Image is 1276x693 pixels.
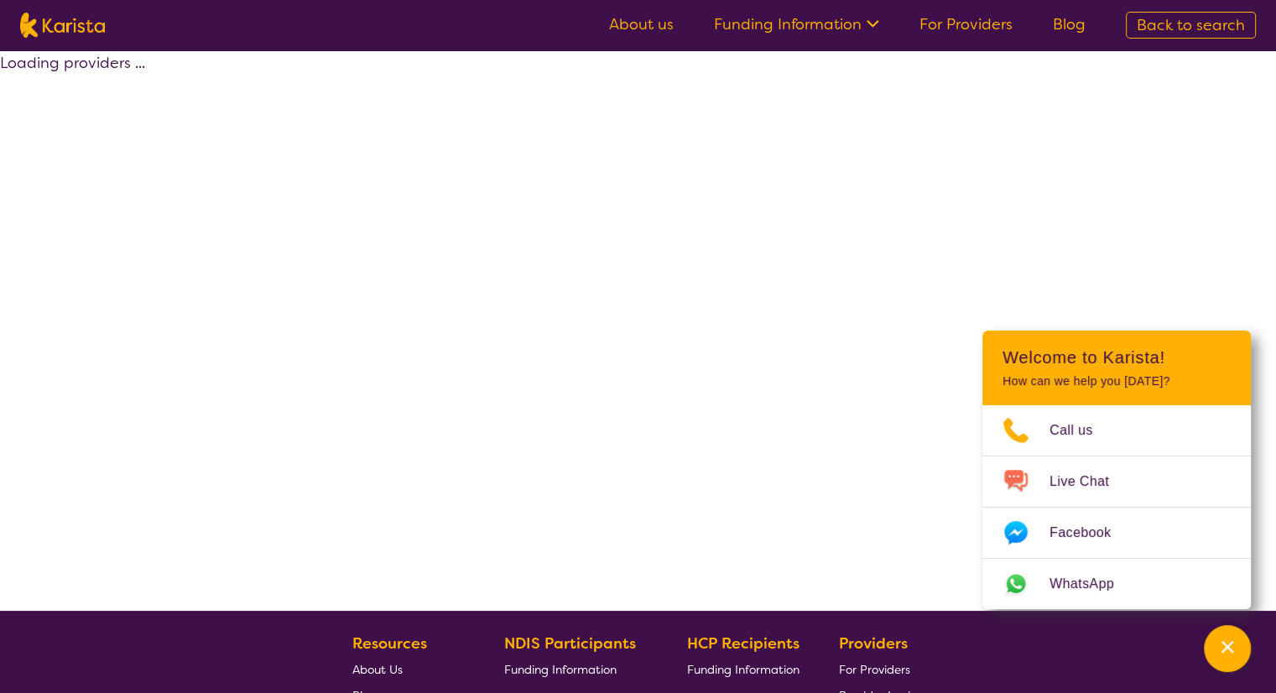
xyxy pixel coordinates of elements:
[504,633,636,654] b: NDIS Participants
[687,656,799,682] a: Funding Information
[839,633,908,654] b: Providers
[504,656,648,682] a: Funding Information
[839,656,917,682] a: For Providers
[839,662,910,677] span: For Providers
[1204,625,1251,672] button: Channel Menu
[982,331,1251,609] div: Channel Menu
[982,405,1251,609] ul: Choose channel
[919,14,1013,34] a: For Providers
[687,662,799,677] span: Funding Information
[352,656,465,682] a: About Us
[1049,469,1129,494] span: Live Chat
[352,633,427,654] b: Resources
[714,14,879,34] a: Funding Information
[1049,418,1113,443] span: Call us
[1003,374,1231,388] p: How can we help you [DATE]?
[1053,14,1086,34] a: Blog
[1003,347,1231,367] h2: Welcome to Karista!
[504,662,617,677] span: Funding Information
[1137,15,1245,35] span: Back to search
[20,13,105,38] img: Karista logo
[352,662,403,677] span: About Us
[982,559,1251,609] a: Web link opens in a new tab.
[1126,12,1256,39] a: Back to search
[1049,520,1131,545] span: Facebook
[687,633,799,654] b: HCP Recipients
[609,14,674,34] a: About us
[1049,571,1134,597] span: WhatsApp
